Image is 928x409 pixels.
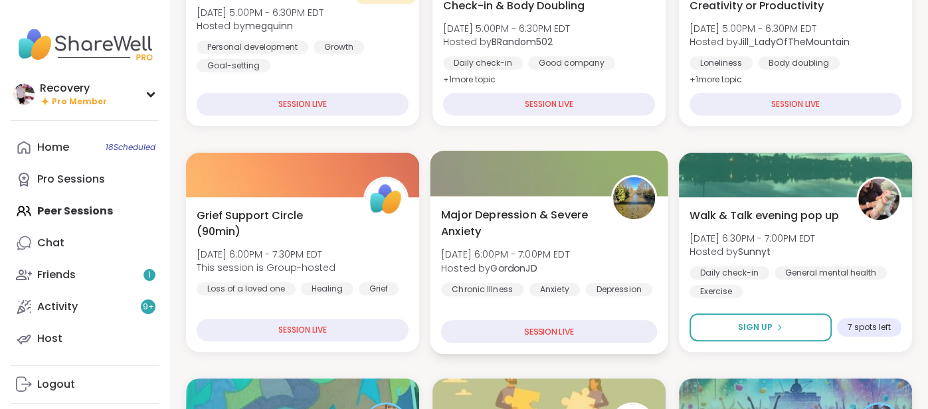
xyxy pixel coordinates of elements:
span: Hosted by [441,261,570,274]
span: Hosted by [690,245,815,258]
span: [DATE] 6:00PM - 7:00PM EDT [441,248,570,261]
div: Body doubling [758,56,840,70]
div: Daily check-in [690,266,769,280]
div: SESSION LIVE [197,319,409,341]
a: Activity9+ [11,291,159,323]
div: Loneliness [690,56,753,70]
div: Personal development [197,41,308,54]
div: Grief [359,282,399,295]
div: Goal-setting [197,59,270,72]
img: GordonJD [613,177,655,219]
span: [DATE] 6:00PM - 7:30PM EDT [197,248,335,261]
b: Sunnyt [738,245,771,258]
div: Chronic Illness [441,283,523,296]
img: Sunnyt [858,179,899,220]
b: GordonJD [490,261,537,274]
a: Friends1 [11,259,159,291]
img: ShareWell Nav Logo [11,21,159,68]
div: Pro Sessions [37,172,105,187]
span: 9 + [143,301,154,313]
div: SESSION LIVE [443,93,655,116]
div: Home [37,140,69,155]
span: Grief Support Circle (90min) [197,208,349,240]
span: 1 [148,270,151,281]
a: Chat [11,227,159,259]
span: [DATE] 5:00PM - 6:30PM EDT [443,22,570,35]
div: Growth [314,41,364,54]
span: [DATE] 5:00PM - 6:30PM EDT [197,6,324,19]
span: 7 spots left [848,322,891,333]
div: Anxiety [529,283,580,296]
span: Hosted by [690,35,850,48]
div: Depression [585,283,652,296]
div: SESSION LIVE [197,93,409,116]
b: Jill_LadyOfTheMountain [738,35,850,48]
span: Sign Up [738,321,773,333]
div: Daily check-in [443,56,523,70]
span: This session is Group-hosted [197,261,335,274]
div: Good company [528,56,615,70]
a: Host [11,323,159,355]
div: General mental health [775,266,887,280]
div: SESSION LIVE [441,320,657,343]
span: 18 Scheduled [106,142,155,153]
img: Recovery [13,84,35,105]
div: Recovery [40,81,107,96]
div: Chat [37,236,64,250]
div: Exercise [690,285,743,298]
span: Hosted by [197,19,324,33]
a: Pro Sessions [11,163,159,195]
span: [DATE] 6:30PM - 7:00PM EDT [690,232,815,245]
b: megquinn [245,19,293,33]
span: Pro Member [52,96,107,108]
a: Logout [11,368,159,400]
div: Friends [37,268,76,282]
b: BRandom502 [492,35,553,48]
span: Major Depression & Severe Anxiety [441,206,597,239]
div: Healing [301,282,353,295]
button: Sign Up [690,313,832,341]
img: ShareWell [365,179,407,220]
span: [DATE] 5:00PM - 6:30PM EDT [690,22,850,35]
span: Hosted by [443,35,570,48]
div: Logout [37,377,75,392]
div: Host [37,331,62,346]
div: Loss of a loved one [197,282,296,295]
a: Home18Scheduled [11,131,159,163]
div: SESSION LIVE [690,93,901,116]
span: Walk & Talk evening pop up [690,208,839,224]
div: Activity [37,299,78,314]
